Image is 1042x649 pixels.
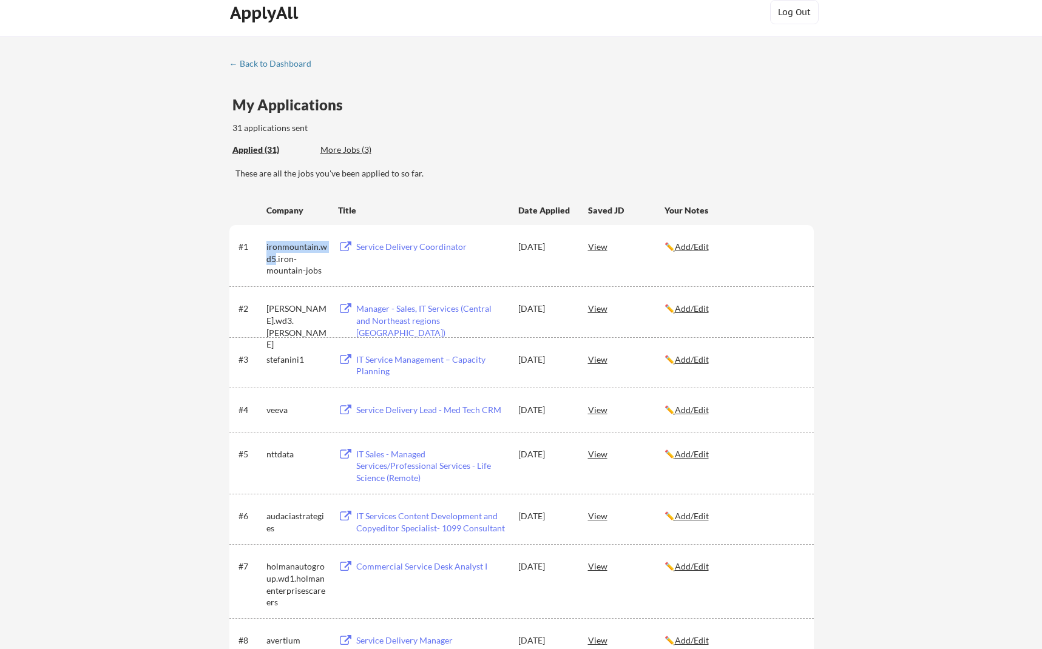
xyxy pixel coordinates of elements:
div: View [588,235,665,257]
div: View [588,505,665,526]
div: These are job applications we think you'd be a good fit for, but couldn't apply you to automatica... [320,144,410,156]
div: ✏️ [665,448,803,460]
div: #2 [239,303,262,315]
div: [DATE] [518,448,572,460]
div: [DATE] [518,560,572,573]
div: My Applications [232,98,353,112]
div: Your Notes [665,204,803,217]
div: Title [338,204,507,217]
div: IT Service Management – Capacity Planning [356,354,507,377]
div: #4 [239,404,262,416]
div: #5 [239,448,262,460]
div: ✏️ [665,560,803,573]
div: veeva [266,404,327,416]
div: ironmountain.wd5.iron-mountain-jobs [266,241,327,277]
div: ✏️ [665,634,803,647]
div: These are all the jobs you've been applied to so far. [235,167,814,180]
div: #7 [239,560,262,573]
div: Date Applied [518,204,572,217]
div: avertium [266,634,327,647]
div: ApplyAll [230,2,302,23]
div: Commercial Service Desk Analyst I [356,560,507,573]
u: Add/Edit [675,303,709,314]
a: ← Back to Dashboard [229,59,320,71]
div: View [588,297,665,319]
div: ✏️ [665,354,803,366]
u: Add/Edit [675,561,709,571]
div: IT Sales - Managed Services/Professional Services - Life Science (Remote) [356,448,507,484]
u: Add/Edit [675,241,709,252]
div: [DATE] [518,510,572,522]
div: Company [266,204,327,217]
div: ✏️ [665,303,803,315]
div: nttdata [266,448,327,460]
div: Service Delivery Manager [356,634,507,647]
div: audaciastrategies [266,510,327,534]
div: #8 [239,634,262,647]
div: ✏️ [665,404,803,416]
div: #1 [239,241,262,253]
div: [DATE] [518,404,572,416]
div: View [588,555,665,577]
div: stefanini1 [266,354,327,366]
u: Add/Edit [675,405,709,415]
u: Add/Edit [675,511,709,521]
div: More Jobs (3) [320,144,410,156]
u: Add/Edit [675,635,709,645]
div: #6 [239,510,262,522]
div: 31 applications sent [232,122,467,134]
div: ✏️ [665,241,803,253]
div: Service Delivery Lead - Med Tech CRM [356,404,507,416]
div: [DATE] [518,241,572,253]
div: [PERSON_NAME].wd3.[PERSON_NAME] [266,303,327,350]
div: Saved JD [588,199,665,221]
div: [DATE] [518,634,572,647]
u: Add/Edit [675,449,709,459]
div: [DATE] [518,354,572,366]
div: Applied (31) [232,144,311,156]
div: holmanautogroup.wd1.holmanenterprisescareers [266,560,327,608]
div: #3 [239,354,262,366]
div: IT Services Content Development and Copyeditor Specialist- 1099 Consultant [356,510,507,534]
div: ✏️ [665,510,803,522]
div: These are all the jobs you've been applied to so far. [232,144,311,156]
div: View [588,348,665,370]
div: Service Delivery Coordinator [356,241,507,253]
div: View [588,443,665,465]
u: Add/Edit [675,354,709,365]
div: Manager - Sales, IT Services (Central and Northeast regions [GEOGRAPHIC_DATA]) [356,303,507,338]
div: ← Back to Dashboard [229,59,320,68]
div: View [588,398,665,420]
div: [DATE] [518,303,572,315]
